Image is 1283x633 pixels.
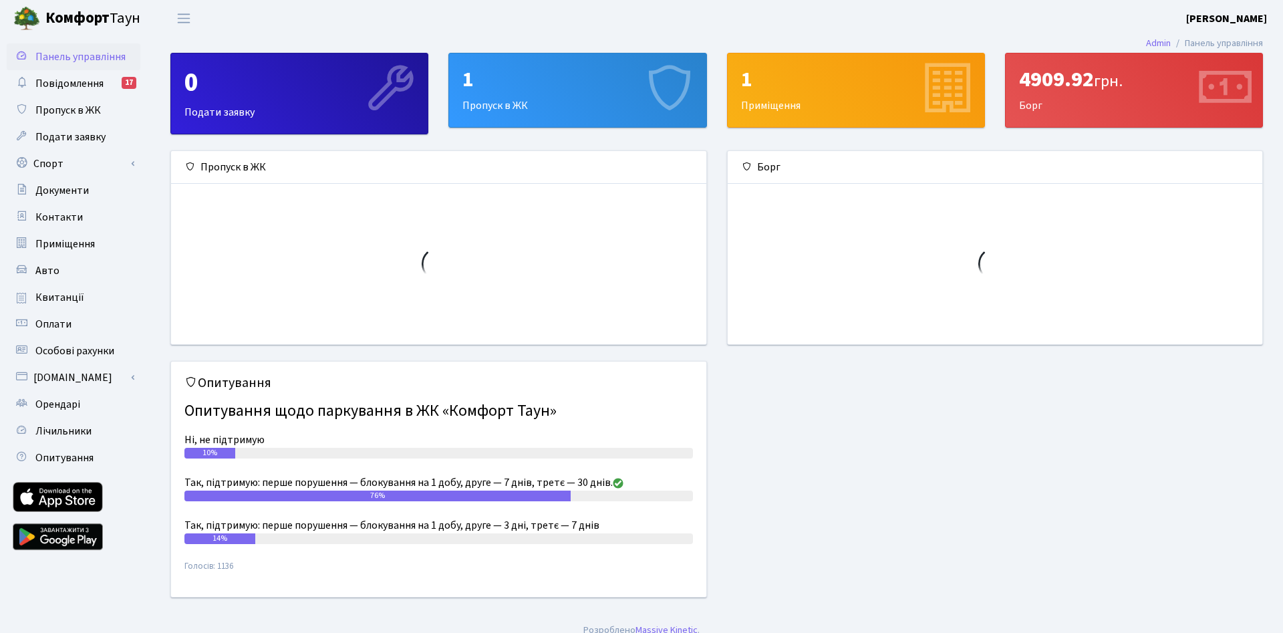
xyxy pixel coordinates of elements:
div: 14% [184,533,255,544]
img: logo.png [13,5,40,32]
a: 1Пропуск в ЖК [448,53,706,128]
a: Подати заявку [7,124,140,150]
h4: Опитування щодо паркування в ЖК «Комфорт Таун» [184,396,693,426]
a: Спорт [7,150,140,177]
a: 1Приміщення [727,53,985,128]
span: Документи [35,183,89,198]
a: Орендарі [7,391,140,418]
div: 1 [741,67,971,92]
a: Панель управління [7,43,140,70]
a: Авто [7,257,140,284]
span: Авто [35,263,59,278]
div: Борг [728,151,1263,184]
span: Опитування [35,451,94,465]
div: 1 [462,67,692,92]
div: 76% [184,491,571,501]
a: Приміщення [7,231,140,257]
div: 4909.92 [1019,67,1249,92]
div: Так, підтримую: перше порушення — блокування на 1 добу, друге — 3 дні, третє — 7 днів [184,517,693,533]
div: 10% [184,448,235,459]
nav: breadcrumb [1126,29,1283,57]
div: Ні, не підтримую [184,432,693,448]
a: Повідомлення17 [7,70,140,97]
span: Подати заявку [35,130,106,144]
a: Лічильники [7,418,140,445]
span: Контакти [35,210,83,225]
button: Переключити навігацію [167,7,200,29]
small: Голосів: 1136 [184,560,693,584]
div: 0 [184,67,414,99]
span: грн. [1094,70,1123,93]
span: Пропуск в ЖК [35,103,101,118]
a: Контакти [7,204,140,231]
span: Таун [45,7,140,30]
a: Пропуск в ЖК [7,97,140,124]
a: Оплати [7,311,140,338]
span: Панель управління [35,49,126,64]
div: 17 [122,77,136,89]
a: 0Подати заявку [170,53,428,134]
h5: Опитування [184,375,693,391]
b: [PERSON_NAME] [1186,11,1267,26]
a: Admin [1146,36,1171,50]
span: Приміщення [35,237,95,251]
a: Особові рахунки [7,338,140,364]
b: Комфорт [45,7,110,29]
span: Особові рахунки [35,344,114,358]
span: Лічильники [35,424,92,438]
div: Пропуск в ЖК [171,151,706,184]
div: Так, підтримую: перше порушення — блокування на 1 добу, друге — 7 днів, третє — 30 днів. [184,475,693,491]
div: Пропуск в ЖК [449,53,706,127]
span: Повідомлення [35,76,104,91]
li: Панель управління [1171,36,1263,51]
a: [PERSON_NAME] [1186,11,1267,27]
div: Подати заявку [171,53,428,134]
a: [DOMAIN_NAME] [7,364,140,391]
div: Приміщення [728,53,984,127]
span: Орендарі [35,397,80,412]
a: Опитування [7,445,140,471]
span: Оплати [35,317,72,332]
a: Документи [7,177,140,204]
a: Квитанції [7,284,140,311]
div: Борг [1006,53,1262,127]
span: Квитанції [35,290,84,305]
